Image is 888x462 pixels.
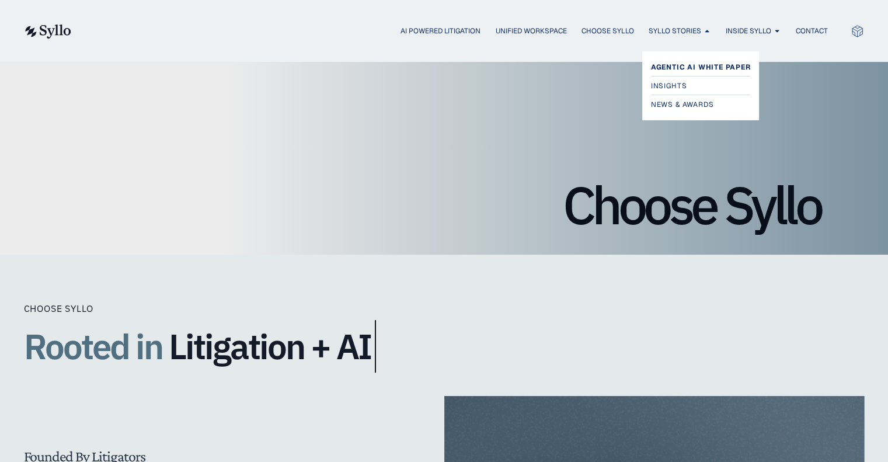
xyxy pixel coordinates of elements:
nav: Menu [95,26,827,37]
span: Insights [651,79,687,93]
a: Choose Syllo [581,26,633,36]
a: Inside Syllo [725,26,771,36]
a: Unified Workspace [495,26,566,36]
div: Choose Syllo [24,301,491,315]
a: News & Awards [651,98,751,112]
h1: Choose Syllo [68,179,821,231]
a: Insights [651,79,751,93]
div: Menu Toggle [95,26,827,37]
img: syllo [23,25,71,39]
a: Contact [795,26,827,36]
a: Syllo Stories [648,26,701,36]
span: Litigation + AI [169,327,371,366]
span: News & Awards [651,98,713,112]
span: Rooted in [24,320,162,373]
a: AI Powered Litigation [401,26,480,36]
a: Agentic AI White Paper [651,60,751,74]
